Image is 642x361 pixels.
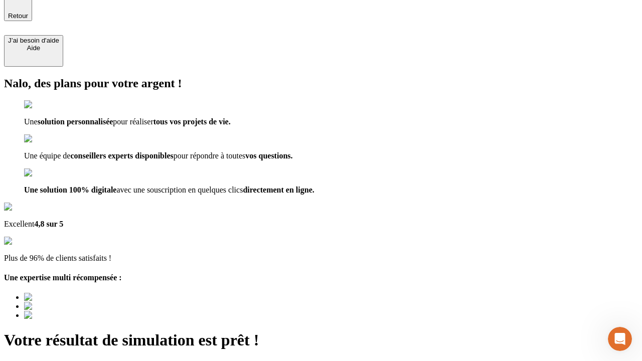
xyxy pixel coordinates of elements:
[34,220,63,228] span: 4,8 sur 5
[24,302,117,311] img: Best savings advice award
[70,151,173,160] span: conseillers experts disponibles
[4,237,54,246] img: reviews stars
[116,186,243,194] span: avec une souscription en quelques clics
[8,12,28,20] span: Retour
[243,186,314,194] span: directement en ligne.
[113,117,153,126] span: pour réaliser
[24,293,117,302] img: Best savings advice award
[24,311,117,320] img: Best savings advice award
[24,134,67,143] img: checkmark
[24,186,116,194] span: Une solution 100% digitale
[24,168,67,177] img: checkmark
[153,117,231,126] span: tous vos projets de vie.
[174,151,246,160] span: pour répondre à toutes
[608,327,632,351] iframe: Intercom live chat
[38,117,113,126] span: solution personnalisée
[8,44,59,52] div: Aide
[4,273,638,282] h4: Une expertise multi récompensée :
[4,35,63,67] button: J’ai besoin d'aideAide
[4,254,638,263] p: Plus de 96% de clients satisfaits !
[24,100,67,109] img: checkmark
[4,220,34,228] span: Excellent
[4,203,62,212] img: Google Review
[24,117,38,126] span: Une
[245,151,292,160] span: vos questions.
[24,151,70,160] span: Une équipe de
[4,77,638,90] h2: Nalo, des plans pour votre argent !
[8,37,59,44] div: J’ai besoin d'aide
[4,331,638,349] h1: Votre résultat de simulation est prêt !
